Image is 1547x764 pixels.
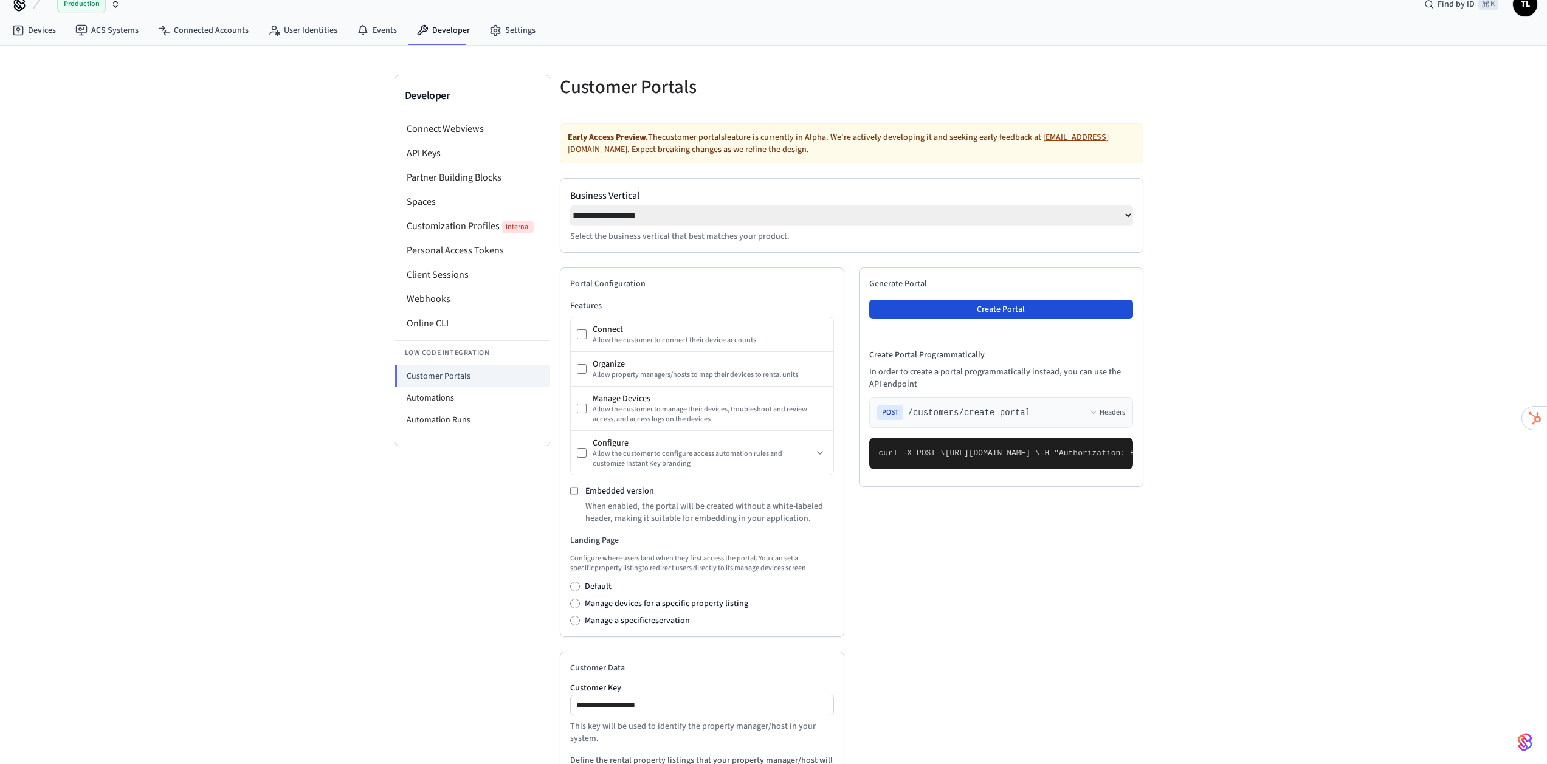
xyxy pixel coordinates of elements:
[395,165,550,190] li: Partner Building Blocks
[570,300,834,312] h3: Features
[570,720,834,745] p: This key will be used to identify the property manager/host in your system.
[585,614,690,627] label: Manage a specific reservation
[877,405,903,420] span: POST
[585,500,834,525] p: When enabled, the portal will be created without a white-labeled header, making it suitable for e...
[570,554,834,573] p: Configure where users land when they first access the portal. You can set a specific property lis...
[593,437,813,449] div: Configure
[585,580,612,593] label: Default
[395,287,550,311] li: Webhooks
[585,485,654,497] label: Embedded version
[593,449,813,469] div: Allow the customer to configure access automation rules and customize Instant Key branding
[258,19,347,41] a: User Identities
[593,405,827,424] div: Allow the customer to manage their devices, troubleshoot and review access, and access logs on th...
[395,409,550,431] li: Automation Runs
[395,263,550,287] li: Client Sessions
[1090,408,1125,418] button: Headers
[2,19,66,41] a: Devices
[570,534,834,546] h3: Landing Page
[593,358,827,370] div: Organize
[395,238,550,263] li: Personal Access Tokens
[395,141,550,165] li: API Keys
[395,387,550,409] li: Automations
[570,278,834,290] h2: Portal Configuration
[593,393,827,405] div: Manage Devices
[908,407,1031,419] span: /customers/create_portal
[560,75,844,100] h5: Customer Portals
[502,221,534,233] span: Internal
[568,131,648,143] strong: Early Access Preview.
[560,123,1143,163] div: The customer portals feature is currently in Alpha. We're actively developing it and seeking earl...
[407,19,480,41] a: Developer
[593,323,827,336] div: Connect
[945,449,1040,458] span: [URL][DOMAIN_NAME] \
[395,117,550,141] li: Connect Webviews
[570,188,1133,203] label: Business Vertical
[395,311,550,336] li: Online CLI
[869,366,1133,390] p: In order to create a portal programmatically instead, you can use the API endpoint
[869,349,1133,361] h4: Create Portal Programmatically
[570,684,834,692] label: Customer Key
[480,19,545,41] a: Settings
[869,300,1133,319] button: Create Portal
[1040,449,1267,458] span: -H "Authorization: Bearer seam_api_key_123456" \
[148,19,258,41] a: Connected Accounts
[395,214,550,238] li: Customization Profiles
[568,131,1109,156] a: [EMAIL_ADDRESS][DOMAIN_NAME]
[593,336,827,345] div: Allow the customer to connect their device accounts
[395,365,550,387] li: Customer Portals
[395,190,550,214] li: Spaces
[347,19,407,41] a: Events
[593,370,827,380] div: Allow property managers/hosts to map their devices to rental units
[585,597,748,610] label: Manage devices for a specific property listing
[66,19,148,41] a: ACS Systems
[570,662,834,674] h2: Customer Data
[570,230,1133,243] p: Select the business vertical that best matches your product.
[405,88,540,105] h3: Developer
[869,278,1133,290] h2: Generate Portal
[1518,732,1532,752] img: SeamLogoGradient.69752ec5.svg
[395,340,550,365] li: Low Code Integration
[879,449,945,458] span: curl -X POST \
